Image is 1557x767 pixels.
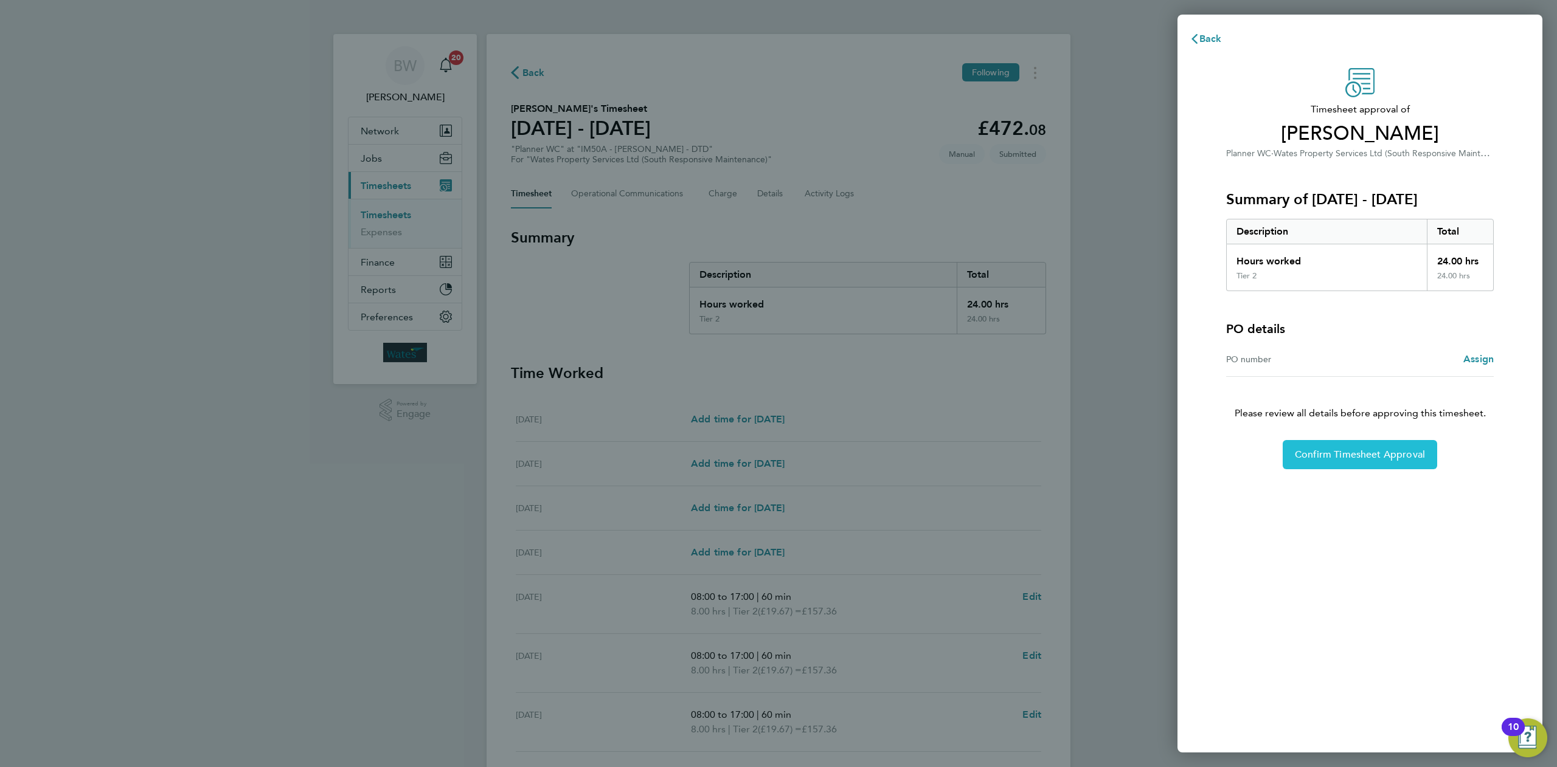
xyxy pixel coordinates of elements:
[1199,33,1222,44] span: Back
[1226,148,1271,159] span: Planner WC
[1226,122,1494,146] span: [PERSON_NAME]
[1177,27,1234,51] button: Back
[1212,377,1508,421] p: Please review all details before approving this timesheet.
[1508,718,1547,757] button: Open Resource Center, 10 new notifications
[1226,190,1494,209] h3: Summary of [DATE] - [DATE]
[1427,271,1494,291] div: 24.00 hrs
[1271,148,1274,159] span: ·
[1226,102,1494,117] span: Timesheet approval of
[1463,352,1494,366] a: Assign
[1427,244,1494,271] div: 24.00 hrs
[1226,219,1494,291] div: Summary of 20 - 26 Sep 2025
[1227,244,1427,271] div: Hours worked
[1226,320,1285,337] h4: PO details
[1508,727,1519,743] div: 10
[1283,440,1437,469] button: Confirm Timesheet Approval
[1226,352,1360,366] div: PO number
[1427,219,1494,244] div: Total
[1236,271,1257,281] div: Tier 2
[1295,449,1425,461] span: Confirm Timesheet Approval
[1227,219,1427,244] div: Description
[1274,147,1511,159] span: Wates Property Services Ltd (South Responsive Maintenance)
[1463,353,1494,365] span: Assign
